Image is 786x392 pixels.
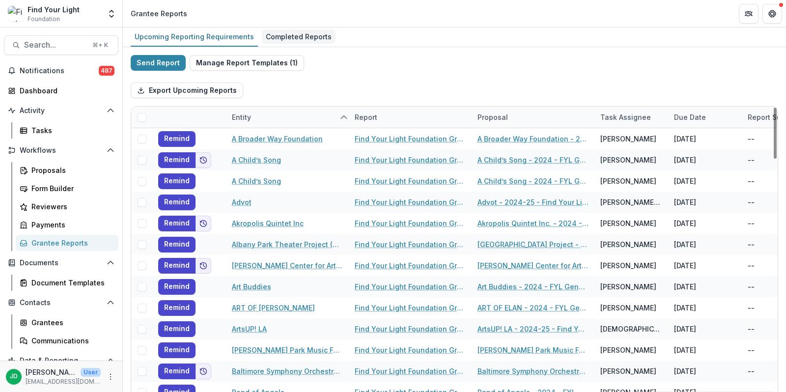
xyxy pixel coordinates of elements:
div: [DATE] [668,128,742,149]
a: A Child’s Song [232,155,281,165]
div: Due Date [668,112,712,122]
a: Dashboard [4,83,118,99]
button: Open Data & Reporting [4,353,118,368]
a: [PERSON_NAME] Center for Arts and Music [232,260,343,271]
div: Report [349,107,472,128]
div: [PERSON_NAME] [600,134,656,144]
a: Find Your Light Foundation Grant Report [355,324,466,334]
a: Find Your Light Foundation Grant Report [355,239,466,250]
a: [PERSON_NAME] Center for Arts and Music - 2024-25 - Find Your Light Foundation Request for Proposal [477,260,589,271]
button: Remind [158,173,196,189]
nav: breadcrumb [127,6,191,21]
div: -- [748,260,755,271]
img: Find Your Light [8,6,24,22]
div: [PERSON_NAME] [600,281,656,292]
div: Grantee Reports [31,238,111,248]
button: Open Activity [4,103,118,118]
div: [PERSON_NAME] [600,176,656,186]
a: Communications [16,333,118,349]
a: Grantee Reports [16,235,118,251]
div: Dashboard [20,85,111,96]
div: Due Date [668,107,742,128]
button: Remind [158,321,196,337]
div: -- [748,176,755,186]
div: [DATE] [668,361,742,382]
a: Advot [232,197,252,207]
a: Find Your Light Foundation Grant Report [355,134,466,144]
div: [DATE] [668,234,742,255]
div: Entity [226,107,349,128]
div: -- [748,324,755,334]
div: Form Builder [31,183,111,194]
button: Open entity switcher [105,4,118,24]
a: ART OF ELAN - 2024 - FYL General Grant Application [477,303,589,313]
a: Baltimore Symphony Orchestra OrchKids [232,366,343,376]
div: Task Assignee [594,112,657,122]
a: Find Your Light Foundation Grant Report [355,155,466,165]
a: A Broader Way Foundation [232,134,323,144]
div: Grantee Reports [131,8,187,19]
a: Proposals [16,162,118,178]
div: Report [349,112,383,122]
div: Grantees [31,317,111,328]
span: Foundation [28,15,60,24]
div: ⌘ + K [90,40,110,51]
button: Remind [158,195,196,210]
div: Proposal [472,107,594,128]
a: Find Your Light Foundation Grant Report [355,345,466,355]
div: Reviewers [31,201,111,212]
div: -- [748,239,755,250]
div: -- [748,155,755,165]
a: A Child’s Song - 2024 - FYL General Grant Application [477,176,589,186]
div: Jeffrey Dollinger [10,373,18,380]
button: Remind [158,300,196,316]
div: -- [748,345,755,355]
button: Remind [158,342,196,358]
div: [PERSON_NAME] [600,345,656,355]
button: Remind [158,237,196,252]
div: [PERSON_NAME] [600,239,656,250]
a: Reviewers [16,198,118,215]
span: Data & Reporting [20,357,103,365]
div: Proposals [31,165,111,175]
a: Find Your Light Foundation Grant Report [355,366,466,376]
button: Export Upcoming Reports [131,83,243,98]
button: Search... [4,35,118,55]
a: Document Templates [16,275,118,291]
a: [PERSON_NAME] Park Music Foundation [232,345,343,355]
a: Find Your Light Foundation Grant Report [355,218,466,228]
div: [DATE] [668,170,742,192]
button: Remind [158,131,196,147]
div: [PERSON_NAME][EMAIL_ADDRESS][DOMAIN_NAME] [600,197,662,207]
button: Remind [158,216,196,231]
a: A Broader Way Foundation - 2024 - FYL General Grant Application [477,134,589,144]
a: A Child’s Song [232,176,281,186]
div: Task Assignee [594,107,668,128]
span: Documents [20,259,103,267]
div: [PERSON_NAME] [600,260,656,271]
a: Albany Park Theater Project (Original) [232,239,343,250]
a: Advot - 2024-25 - Find Your Light Foundation Request for Proposal [477,197,589,207]
div: Find Your Light [28,4,80,15]
a: Art Buddies [232,281,271,292]
p: User [81,368,101,377]
button: Remind [158,364,196,379]
div: Upcoming Reporting Requirements [131,29,258,44]
a: Upcoming Reporting Requirements [131,28,258,47]
button: Add to friends [196,364,211,379]
div: -- [748,134,755,144]
div: [PERSON_NAME] [600,155,656,165]
span: Search... [24,40,86,50]
a: Art Buddies - 2024 - FYL General Grant Application [477,281,589,292]
div: [DATE] [668,318,742,339]
button: Remind [158,152,196,168]
button: Manage Report Templates (1) [190,55,304,71]
a: Find Your Light Foundation Grant Report [355,260,466,271]
div: Payments [31,220,111,230]
a: Find Your Light Foundation Grant Report [355,303,466,313]
button: Add to friends [196,216,211,231]
button: More [105,371,116,383]
div: [PERSON_NAME] [600,218,656,228]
